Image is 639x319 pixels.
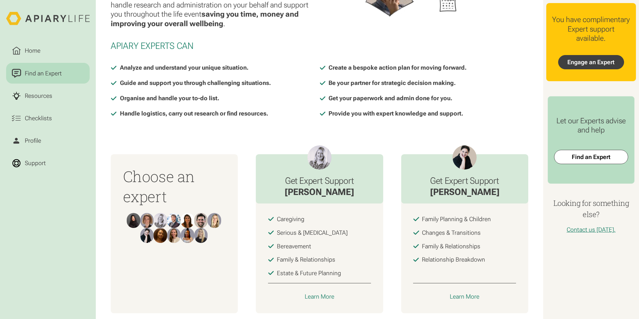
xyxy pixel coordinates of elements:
a: Contact us [DATE]. [567,226,616,233]
a: Checklists [6,108,90,129]
div: Handle logistics, carry out research or find resources. [120,109,268,118]
a: Resources [6,85,90,106]
a: Engage an Expert [558,55,624,69]
div: Caregiving [277,215,304,223]
div: Get your paperwork and admin done for you. [329,94,452,103]
div: Relationship Breakdown [422,256,485,263]
a: Find an Expert [554,150,628,164]
div: Support [23,159,47,167]
a: Learn More [413,292,516,301]
div: Let our Experts advise and help [554,116,628,135]
div: [PERSON_NAME] [430,186,499,197]
div: Learn More [450,293,479,300]
div: Checklists [23,114,53,123]
strong: saving you time, money and improving your overall wellbeing [111,10,299,28]
div: Serious & [MEDICAL_DATA] [277,229,348,236]
div: Family & Relationships [277,256,335,263]
div: Guide and support you through challenging situations. [120,78,271,88]
a: Find an Expert [6,63,90,84]
h3: Choose an expert [123,166,226,207]
a: Learn More [268,292,371,301]
h2: Apiary Experts Can [111,40,528,51]
div: Estate & Future Planning [277,269,341,277]
div: Organise and handle your to-do list. [120,94,219,103]
div: Learn More [305,293,334,300]
div: You have complimentary Expert support available. [552,15,630,43]
div: Family & Relationships [422,243,480,250]
h4: Looking for something else? [546,197,636,220]
div: Resources [23,91,54,100]
div: Family Planning & Children [422,215,491,223]
div: Changes & Transitions [422,229,481,236]
div: Find an Expert [23,69,63,77]
a: Home [6,40,90,61]
div: Be your partner for strategic decision making. [329,78,456,88]
div: Create a bespoke action plan for moving forward. [329,63,467,72]
h3: Get Expert Support [430,175,499,186]
div: Analyze and understand your unique situation. [120,63,249,72]
div: Home [23,46,42,55]
div: [PERSON_NAME] [285,186,354,197]
h3: Get Expert Support [285,175,354,186]
a: Support [6,153,90,174]
div: Provide you with expert knowledge and support. [329,109,463,118]
div: Bereavement [277,243,311,250]
div: Profile [23,136,42,145]
a: Profile [6,130,90,151]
